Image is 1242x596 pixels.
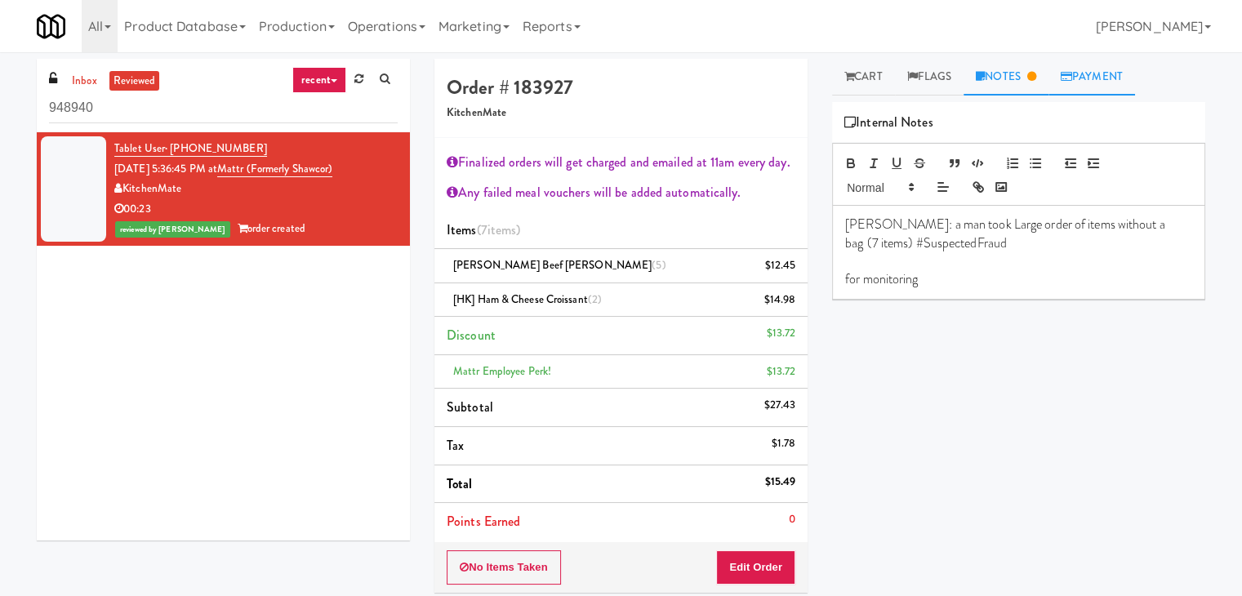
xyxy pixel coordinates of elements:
div: KitchenMate [114,179,398,199]
div: 0 [789,509,795,530]
li: Tablet User· [PHONE_NUMBER][DATE] 5:36:45 PM atMattr (formerly Shawcor)KitchenMate00:23reviewed b... [37,132,410,246]
div: 00:23 [114,199,398,220]
span: Total [447,474,473,493]
span: reviewed by [PERSON_NAME] [115,221,230,238]
span: (2) [588,291,602,307]
div: Any failed meal vouchers will be added automatically. [447,180,795,205]
div: Finalized orders will get charged and emailed at 11am every day. [447,150,795,175]
span: (5) [652,257,666,273]
input: Search vision orders [49,93,398,123]
span: order created [238,220,305,236]
p: for monitoring [845,270,1192,288]
a: recent [292,67,346,93]
div: $13.72 [766,323,795,344]
span: Items [447,220,520,239]
a: inbox [68,71,101,91]
span: [DATE] 5:36:45 PM at [114,161,217,176]
a: Notes [964,59,1048,96]
h4: Order # 183927 [447,77,795,98]
div: $12.45 [764,256,795,276]
button: No Items Taken [447,550,561,585]
button: Edit Order [716,550,795,585]
span: Subtotal [447,398,493,416]
a: Tablet User· [PHONE_NUMBER] [114,140,267,157]
span: Tax [447,436,464,455]
span: [PERSON_NAME] Beef [PERSON_NAME] [453,257,666,273]
span: (7 ) [477,220,521,239]
ng-pluralize: items [487,220,517,239]
p: [PERSON_NAME]: a man took Large order of items without a bag (7 items) #SuspectedFraud [845,216,1192,252]
span: Points Earned [447,512,520,531]
h5: KitchenMate [447,107,795,119]
div: $13.72 [766,362,795,382]
span: Internal Notes [844,110,933,135]
a: Cart [832,59,895,96]
a: Flags [895,59,964,96]
img: Micromart [37,12,65,41]
a: Payment [1048,59,1135,96]
div: $1.78 [772,434,796,454]
a: reviewed [109,71,160,91]
div: $14.98 [763,290,795,310]
span: Mattr Employee Perk! [453,363,551,379]
div: $15.49 [764,472,795,492]
div: $27.43 [763,395,795,416]
span: Discount [447,326,496,345]
span: [HK] Ham & Cheese Croissant [453,291,602,307]
span: · [PHONE_NUMBER] [165,140,267,156]
a: Mattr (formerly Shawcor) [217,161,332,177]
